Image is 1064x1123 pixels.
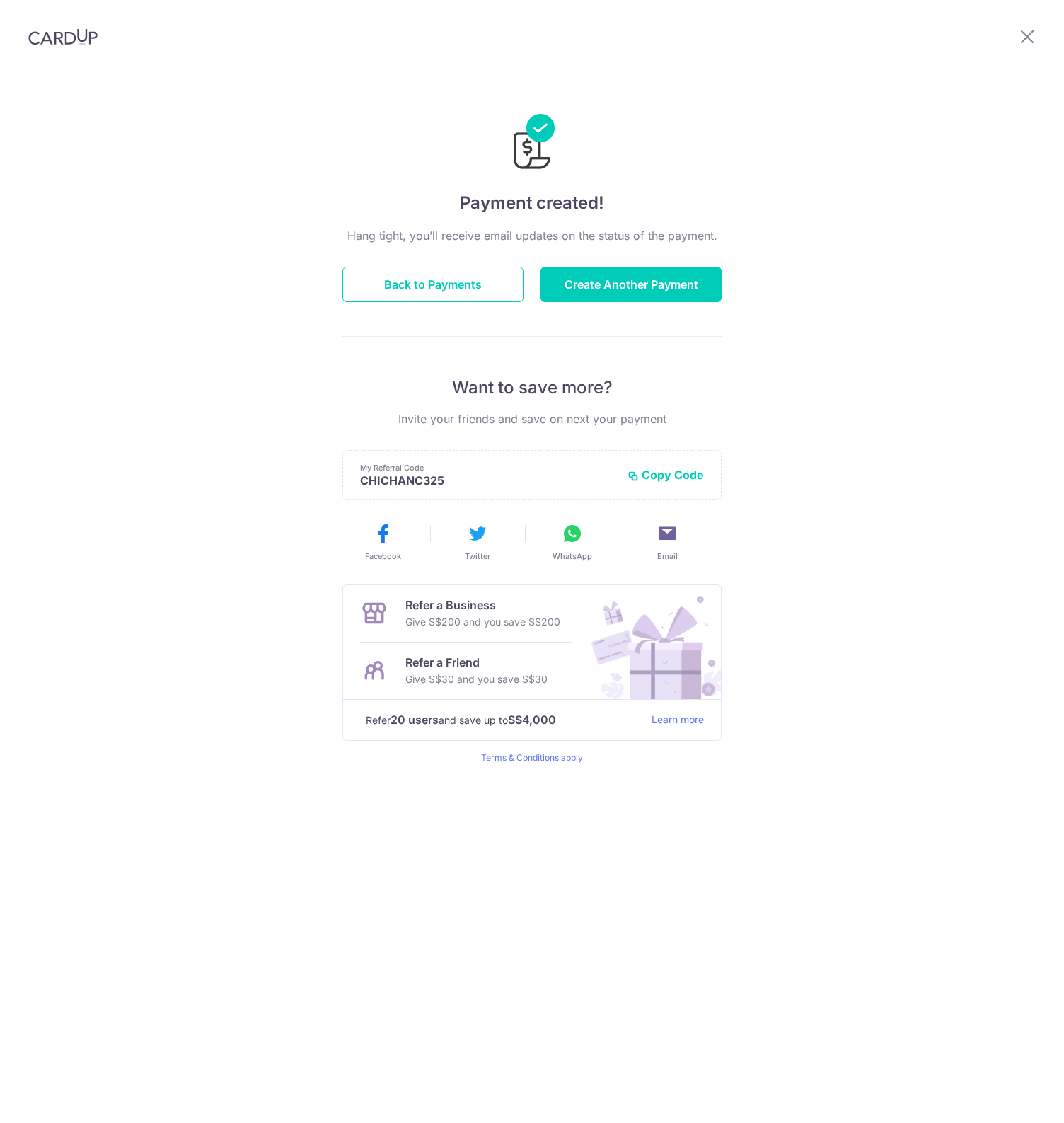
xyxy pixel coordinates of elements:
button: Create Another Payment [540,267,722,302]
p: My Referral Code [360,462,616,473]
p: Give S$200 and you save S$200 [405,614,560,630]
p: Want to save more? [342,376,722,399]
span: Email [657,551,678,562]
span: WhatsApp [553,551,592,562]
p: Refer a Business [405,597,560,614]
button: Facebook [341,522,424,562]
img: CardUp [28,28,98,45]
a: Terms & Conditions apply [481,752,583,763]
span: Twitter [465,551,490,562]
img: Refer [578,585,721,699]
strong: 20 users [391,711,439,728]
p: Hang tight, you’ll receive email updates on the status of the payment. [342,227,722,244]
button: Email [625,522,709,562]
h4: Payment created! [342,190,722,216]
strong: S$4,000 [508,711,556,728]
p: CHICHANC325 [360,473,616,488]
button: Back to Payments [342,267,524,302]
p: Refer and save up to [366,711,640,729]
button: WhatsApp [531,522,614,562]
button: Twitter [436,522,519,562]
p: Give S$30 and you save S$30 [405,671,548,688]
span: Facebook [365,551,401,562]
p: Invite your friends and save on next your payment [342,410,722,427]
a: Learn more [652,711,704,729]
img: Payments [509,114,555,173]
p: Refer a Friend [405,654,548,671]
button: Copy Code [628,468,704,482]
